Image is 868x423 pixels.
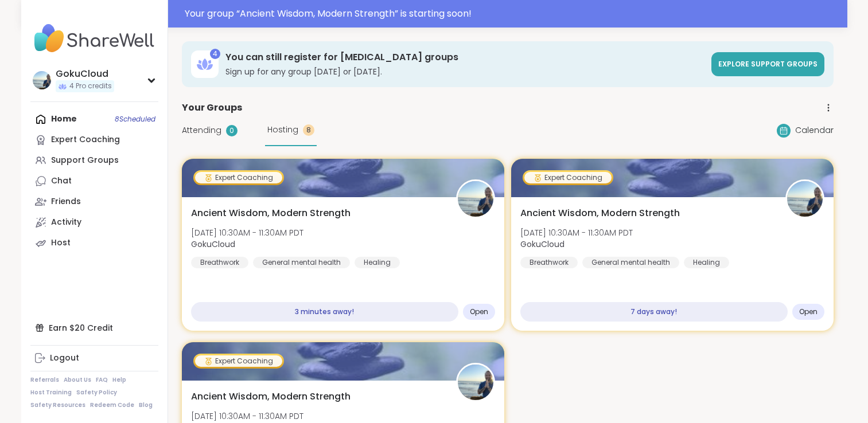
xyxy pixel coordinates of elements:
div: Your group “ Ancient Wisdom, Modern Strength ” is starting soon! [185,7,840,21]
span: Calendar [795,124,834,136]
div: 8 [303,124,314,136]
div: General mental health [253,257,350,268]
span: [DATE] 10:30AM - 11:30AM PDT [191,410,303,422]
h3: Sign up for any group [DATE] or [DATE]. [225,66,704,77]
a: Chat [30,171,158,191]
img: ShareWell Nav Logo [30,18,158,58]
b: GokuCloud [191,238,235,250]
div: General mental health [582,257,679,268]
div: 0 [226,125,238,136]
a: Safety Resources [30,401,85,409]
a: Help [112,376,126,384]
a: Redeem Code [90,401,134,409]
div: Support Groups [51,155,119,166]
span: [DATE] 10:30AM - 11:30AM PDT [191,227,303,238]
a: Host Training [30,389,72,397]
img: GokuCloud [458,181,493,217]
div: 3 minutes away! [191,302,458,322]
span: Open [799,307,818,316]
div: Breathwork [520,257,578,268]
a: FAQ [96,376,108,384]
a: Support Groups [30,150,158,171]
div: Expert Coaching [51,134,120,146]
img: GokuCloud [787,181,823,217]
a: About Us [64,376,91,384]
a: Expert Coaching [30,130,158,150]
div: 7 days away! [520,302,788,322]
div: Expert Coaching [524,172,612,183]
div: Healing [684,257,729,268]
div: Expert Coaching [195,355,282,367]
span: Attending [182,124,221,136]
img: GokuCloud [33,71,51,89]
span: 4 Pro credits [69,81,112,91]
a: Friends [30,191,158,212]
h3: You can still register for [MEDICAL_DATA] groups [225,51,704,64]
img: GokuCloud [458,365,493,400]
span: Ancient Wisdom, Modern Strength [191,390,351,404]
span: Open [470,307,488,316]
div: Expert Coaching [195,172,282,183]
a: Safety Policy [76,389,117,397]
span: Your Groups [182,101,242,115]
div: Activity [51,217,81,228]
span: Ancient Wisdom, Modern Strength [520,206,680,220]
a: Explore support groups [711,52,824,76]
div: Logout [50,352,79,364]
span: Explore support groups [718,59,818,69]
div: Friends [51,196,81,207]
div: 4 [210,49,220,59]
div: Host [51,237,71,249]
a: Activity [30,212,158,233]
div: Earn $20 Credit [30,318,158,338]
span: [DATE] 10:30AM - 11:30AM PDT [520,227,633,238]
span: Hosting [267,124,298,136]
div: Breathwork [191,257,248,268]
div: Chat [51,175,72,187]
a: Blog [139,401,153,409]
span: Ancient Wisdom, Modern Strength [191,206,351,220]
div: GokuCloud [56,68,114,80]
a: Host [30,233,158,253]
a: Logout [30,348,158,369]
div: Healing [355,257,400,268]
a: Referrals [30,376,59,384]
b: GokuCloud [520,238,565,250]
